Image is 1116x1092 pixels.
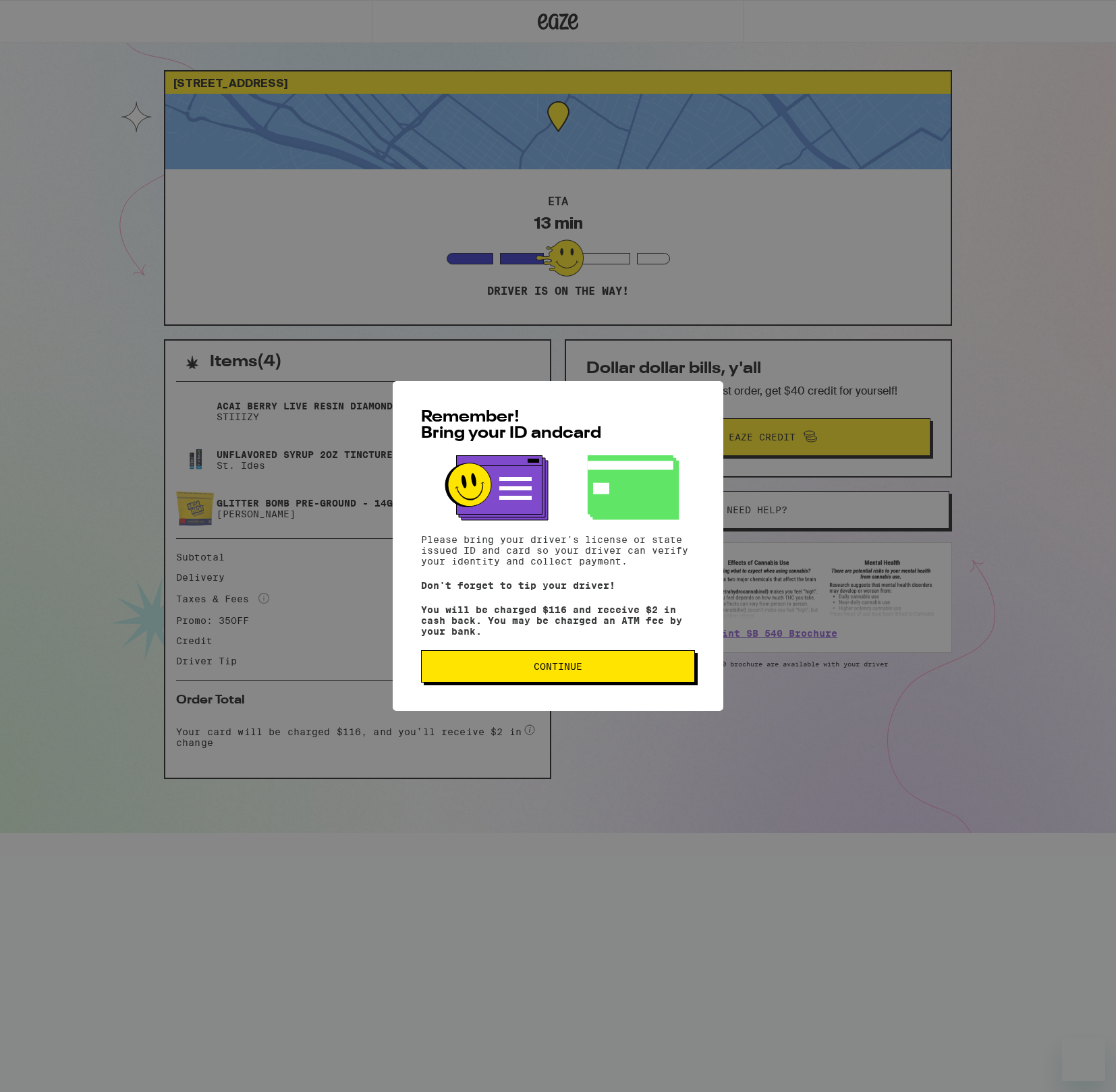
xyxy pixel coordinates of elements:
span: Remember! Bring your ID and card [421,409,601,442]
p: Don't forget to tip your driver! [421,580,695,591]
button: Continue [421,650,695,683]
iframe: Button to launch messaging window [1062,1038,1105,1081]
p: Please bring your driver's license or state issued ID and card so your driver can verify your ide... [421,534,695,567]
p: You will be charged $116 and receive $2 in cash back. You may be charged an ATM fee by your bank. [421,604,695,637]
span: Continue [534,662,582,671]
